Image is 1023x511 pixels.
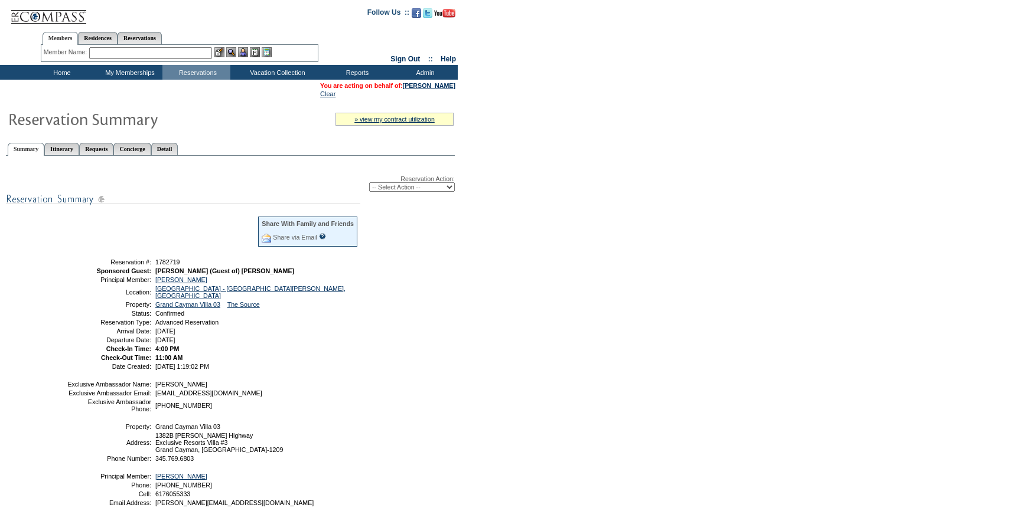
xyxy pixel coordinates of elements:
a: Residences [78,32,118,44]
a: [PERSON_NAME] [155,276,207,283]
a: Summary [8,143,44,156]
td: Phone Number: [67,455,151,462]
a: Detail [151,143,178,155]
a: Concierge [113,143,151,155]
span: :: [428,55,433,63]
span: Advanced Reservation [155,319,219,326]
span: 1782719 [155,258,180,266]
a: Subscribe to our YouTube Channel [434,12,455,19]
td: Principal Member: [67,276,151,283]
td: My Memberships [95,65,162,80]
td: Exclusive Ambassador Email: [67,389,151,397]
td: Email Address: [67,499,151,506]
td: Date Created: [67,363,151,370]
td: Exclusive Ambassador Phone: [67,398,151,412]
td: Property: [67,301,151,308]
img: Impersonate [238,47,248,57]
a: Itinerary [44,143,79,155]
a: Share via Email [273,234,317,241]
a: Requests [79,143,113,155]
img: Subscribe to our YouTube Channel [434,9,455,18]
td: Follow Us :: [367,7,409,21]
a: Sign Out [390,55,420,63]
td: Reservations [162,65,230,80]
td: Property: [67,423,151,430]
td: Principal Member: [67,473,151,480]
td: Arrival Date: [67,327,151,335]
td: Reservation Type: [67,319,151,326]
td: Reservation #: [67,258,151,266]
td: Admin [390,65,458,80]
img: Follow us on Twitter [423,8,432,18]
strong: Check-Out Time: [101,354,151,361]
td: Home [27,65,95,80]
img: b_edit.gif [214,47,224,57]
td: Status: [67,310,151,317]
input: What is this? [319,233,326,240]
span: Confirmed [155,310,184,317]
a: [PERSON_NAME] [155,473,207,480]
span: [PERSON_NAME] (Guest of) [PERSON_NAME] [155,267,294,274]
span: 11:00 AM [155,354,183,361]
a: Become our fan on Facebook [412,12,421,19]
span: [DATE] 1:19:02 PM [155,363,209,370]
span: 6176055333 [155,490,190,497]
td: Reports [322,65,390,80]
strong: Sponsored Guest: [97,267,151,274]
span: [PHONE_NUMBER] [155,481,212,489]
a: » view my contract utilization [354,116,435,123]
span: [PHONE_NUMBER] [155,402,212,409]
img: Reservations [250,47,260,57]
span: You are acting on behalf of: [320,82,455,89]
span: [EMAIL_ADDRESS][DOMAIN_NAME] [155,389,262,397]
span: 4:00 PM [155,345,179,352]
div: Share With Family and Friends [262,220,354,227]
td: Phone: [67,481,151,489]
a: Reservations [118,32,162,44]
td: Departure Date: [67,336,151,343]
a: Follow us on Twitter [423,12,432,19]
div: Member Name: [44,47,89,57]
a: Members [43,32,79,45]
strong: Check-In Time: [106,345,151,352]
a: Clear [320,90,335,97]
span: [DATE] [155,327,175,335]
img: Become our fan on Facebook [412,8,421,18]
td: Vacation Collection [230,65,322,80]
td: Location: [67,285,151,299]
div: Reservation Action: [6,175,455,192]
td: Exclusive Ambassador Name: [67,381,151,388]
span: [DATE] [155,336,175,343]
a: [PERSON_NAME] [403,82,455,89]
span: [PERSON_NAME] [155,381,207,388]
td: Address: [67,432,151,453]
img: b_calculator.gif [262,47,272,57]
span: Grand Cayman Villa 03 [155,423,220,430]
a: Help [441,55,456,63]
a: Grand Cayman Villa 03 [155,301,220,308]
img: Reservaton Summary [8,107,244,130]
span: 345.769.6803 [155,455,194,462]
td: Cell: [67,490,151,497]
a: The Source [227,301,260,308]
span: [PERSON_NAME][EMAIL_ADDRESS][DOMAIN_NAME] [155,499,314,506]
a: [GEOGRAPHIC_DATA] - [GEOGRAPHIC_DATA][PERSON_NAME], [GEOGRAPHIC_DATA] [155,285,346,299]
img: subTtlResSummary.gif [6,192,360,207]
span: 1382B [PERSON_NAME] Highway Exclusive Resorts Villa #3 Grand Cayman, [GEOGRAPHIC_DATA]-1209 [155,432,283,453]
img: View [226,47,236,57]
